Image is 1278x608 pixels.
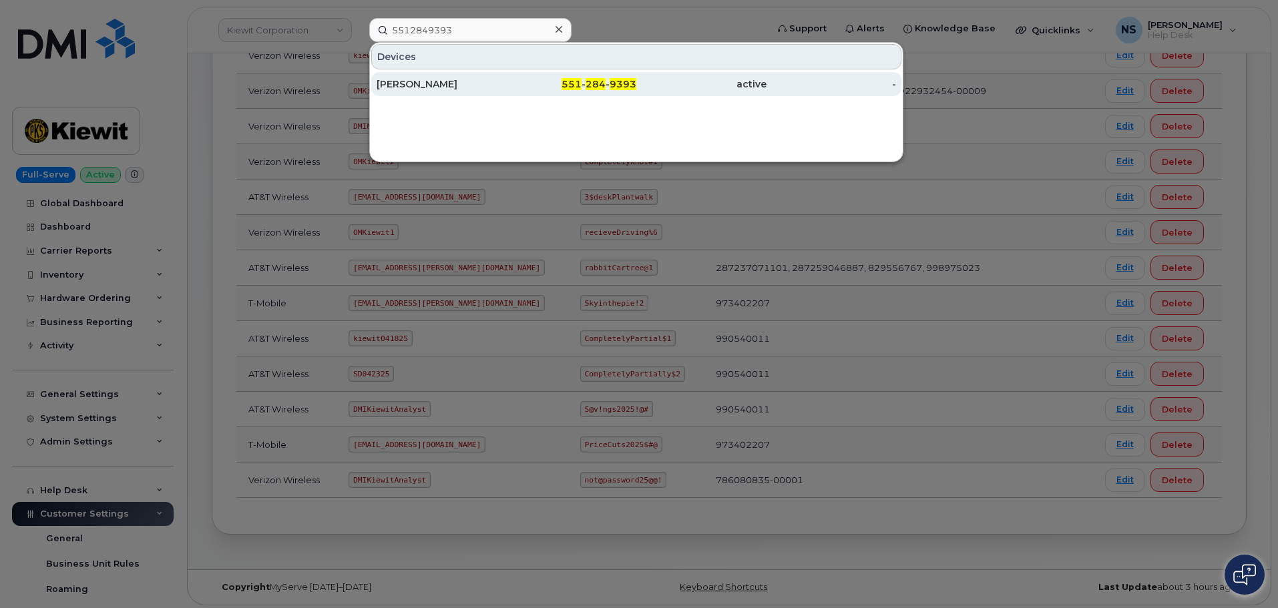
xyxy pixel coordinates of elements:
input: Find something... [369,18,572,42]
a: [PERSON_NAME]551-284-9393active- [371,72,901,96]
div: active [636,77,767,91]
span: 284 [586,78,606,90]
div: - [767,77,897,91]
div: - - [507,77,637,91]
span: 551 [562,78,582,90]
span: 9393 [610,78,636,90]
img: Open chat [1233,564,1256,585]
div: Devices [371,44,901,69]
div: [PERSON_NAME] [377,77,507,91]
